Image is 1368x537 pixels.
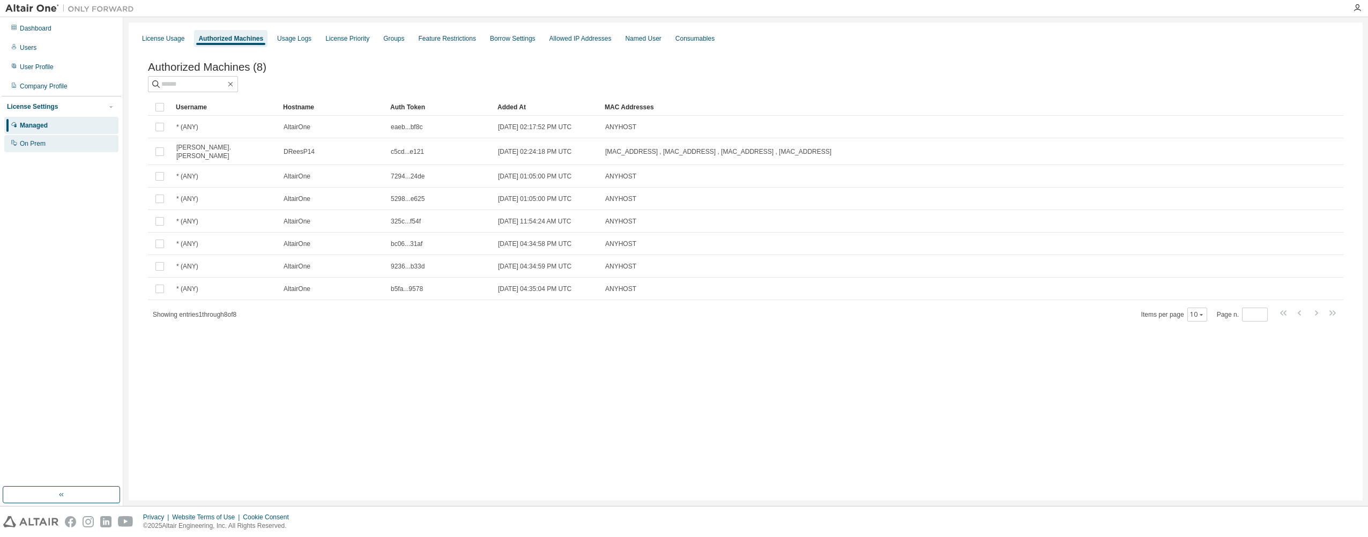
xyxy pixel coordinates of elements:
span: [MAC_ADDRESS] , [MAC_ADDRESS] , [MAC_ADDRESS] , [MAC_ADDRESS] [605,147,831,156]
span: [DATE] 04:34:58 PM UTC [498,240,571,248]
div: Privacy [143,513,172,521]
span: [DATE] 04:34:59 PM UTC [498,262,571,271]
span: ANYHOST [605,195,636,203]
span: Items per page [1141,308,1207,322]
div: Borrow Settings [490,34,536,43]
span: b5fa...9578 [391,285,423,293]
img: facebook.svg [65,516,76,527]
span: [DATE] 11:54:24 AM UTC [498,217,571,226]
div: Hostname [283,99,382,116]
div: Allowed IP Addresses [549,34,612,43]
span: AltairOne [284,172,310,181]
img: linkedin.svg [100,516,111,527]
span: * (ANY) [176,195,198,203]
span: c5cd...e121 [391,147,424,156]
div: Company Profile [20,82,68,91]
div: License Settings [7,102,58,111]
div: License Usage [142,34,184,43]
span: [PERSON_NAME].[PERSON_NAME] [176,143,274,160]
span: * (ANY) [176,172,198,181]
span: ANYHOST [605,262,636,271]
div: Consumables [675,34,715,43]
span: Showing entries 1 through 8 of 8 [153,311,236,318]
span: [DATE] 02:17:52 PM UTC [498,123,571,131]
span: AltairOne [284,240,310,248]
div: Feature Restrictions [419,34,476,43]
span: ANYHOST [605,217,636,226]
span: Authorized Machines (8) [148,61,266,73]
span: 5298...e625 [391,195,425,203]
div: Dashboard [20,24,51,33]
span: AltairOne [284,217,310,226]
div: User Profile [20,63,54,71]
span: * (ANY) [176,123,198,131]
span: ANYHOST [605,240,636,248]
div: Managed [20,121,48,130]
span: eaeb...bf8c [391,123,422,131]
div: Website Terms of Use [172,513,243,521]
span: [DATE] 02:24:18 PM UTC [498,147,571,156]
div: MAC Addresses [605,99,1231,116]
span: 7294...24de [391,172,425,181]
div: Authorized Machines [198,34,263,43]
span: DReesP14 [284,147,315,156]
div: Groups [383,34,404,43]
span: bc06...31af [391,240,422,248]
span: ANYHOST [605,123,636,131]
button: 10 [1190,310,1205,319]
div: Named User [625,34,661,43]
span: [DATE] 04:35:04 PM UTC [498,285,571,293]
div: Cookie Consent [243,513,295,521]
img: Altair One [5,3,139,14]
div: Users [20,43,36,52]
div: License Priority [325,34,369,43]
span: AltairOne [284,285,310,293]
span: AltairOne [284,195,310,203]
span: * (ANY) [176,262,198,271]
div: Added At [497,99,596,116]
img: instagram.svg [83,516,94,527]
span: * (ANY) [176,240,198,248]
span: Page n. [1217,308,1268,322]
span: [DATE] 01:05:00 PM UTC [498,195,571,203]
div: Auth Token [390,99,489,116]
span: 325c...f54f [391,217,421,226]
img: altair_logo.svg [3,516,58,527]
span: AltairOne [284,262,310,271]
span: * (ANY) [176,285,198,293]
span: [DATE] 01:05:00 PM UTC [498,172,571,181]
span: ANYHOST [605,172,636,181]
span: * (ANY) [176,217,198,226]
p: © 2025 Altair Engineering, Inc. All Rights Reserved. [143,521,295,531]
span: 9236...b33d [391,262,425,271]
div: Usage Logs [277,34,311,43]
div: Username [176,99,274,116]
div: On Prem [20,139,46,148]
img: youtube.svg [118,516,133,527]
span: AltairOne [284,123,310,131]
span: ANYHOST [605,285,636,293]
